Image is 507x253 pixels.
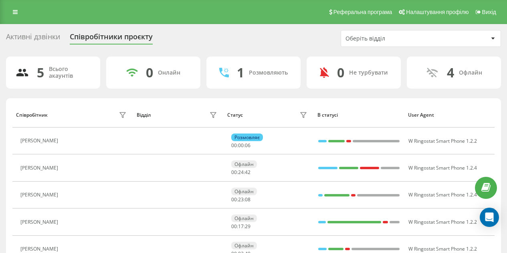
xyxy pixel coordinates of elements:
[245,142,250,149] span: 06
[249,69,288,76] div: Розмовляють
[349,69,388,76] div: Не турбувати
[20,138,60,144] div: [PERSON_NAME]
[245,196,250,203] span: 08
[20,246,60,252] div: [PERSON_NAME]
[231,143,250,148] div: : :
[238,142,244,149] span: 00
[406,9,469,15] span: Налаштування профілю
[231,160,257,168] div: Офлайн
[16,112,48,118] div: Співробітник
[231,223,237,230] span: 00
[238,196,244,203] span: 23
[231,170,250,175] div: : :
[231,169,237,176] span: 00
[231,188,257,195] div: Офлайн
[480,208,499,227] div: Open Intercom Messenger
[408,138,477,144] span: W Ringostat Smart Phone 1.2.2
[238,223,244,230] span: 17
[20,165,60,171] div: [PERSON_NAME]
[447,65,454,80] div: 4
[237,65,244,80] div: 1
[408,164,477,171] span: W Ringostat Smart Phone 1.2.4
[408,112,491,118] div: User Agent
[238,169,244,176] span: 24
[227,112,243,118] div: Статус
[317,112,400,118] div: В статусі
[482,9,496,15] span: Вихід
[231,242,257,249] div: Офлайн
[345,35,441,42] div: Оберіть відділ
[20,219,60,225] div: [PERSON_NAME]
[333,9,392,15] span: Реферальна програма
[137,112,151,118] div: Відділ
[6,32,60,45] div: Активні дзвінки
[70,32,153,45] div: Співробітники проєкту
[337,65,344,80] div: 0
[408,245,477,252] span: W Ringostat Smart Phone 1.2.2
[408,191,477,198] span: W Ringostat Smart Phone 1.2.4
[231,134,263,141] div: Розмовляє
[158,69,180,76] div: Онлайн
[245,169,250,176] span: 42
[20,192,60,198] div: [PERSON_NAME]
[231,196,237,203] span: 00
[231,215,257,222] div: Офлайн
[37,65,44,80] div: 5
[231,224,250,229] div: : :
[146,65,153,80] div: 0
[231,142,237,149] span: 00
[459,69,482,76] div: Офлайн
[245,223,250,230] span: 29
[231,197,250,202] div: : :
[408,219,477,225] span: W Ringostat Smart Phone 1.2.2
[49,66,91,79] div: Всього акаунтів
